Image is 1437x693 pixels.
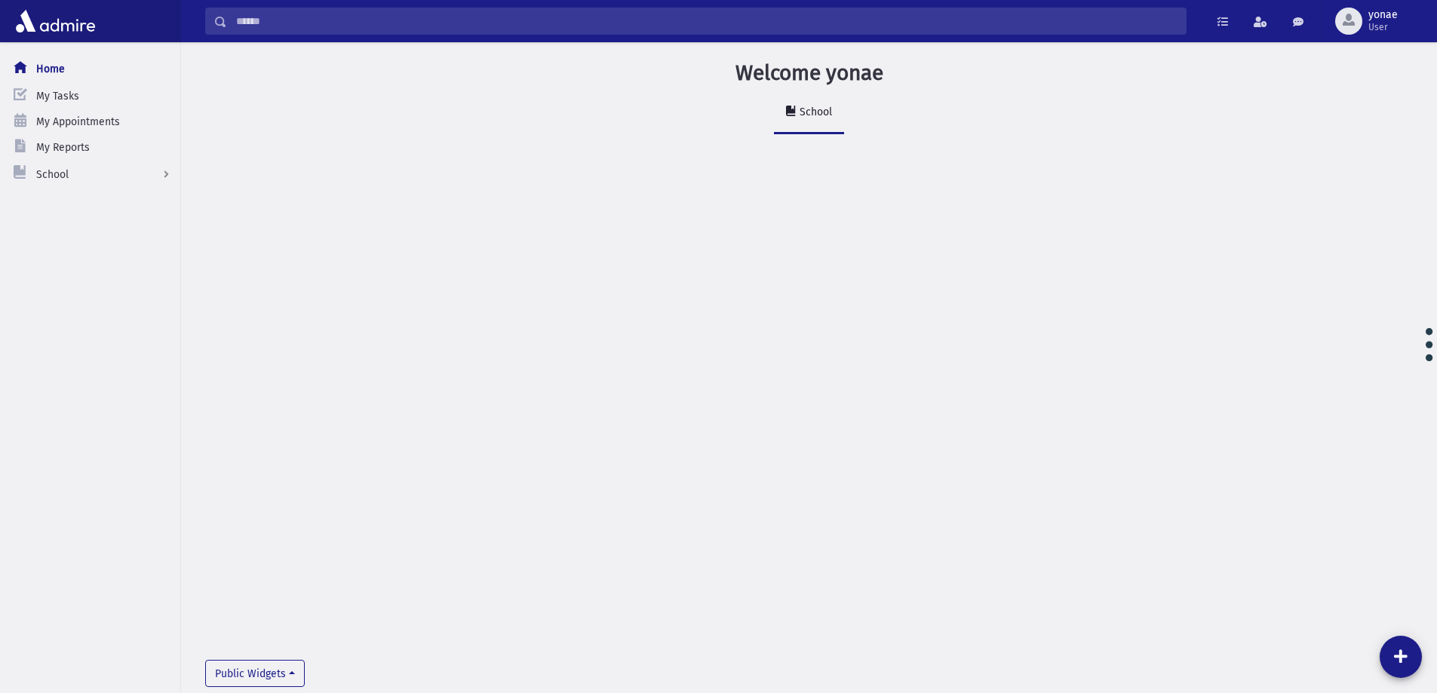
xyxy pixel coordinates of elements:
[36,168,69,181] span: School
[205,660,305,687] button: Public Widgets
[36,115,120,128] span: My Appointments
[735,60,883,86] h3: Welcome yonae
[36,63,65,75] span: Home
[227,8,1186,35] input: Search
[774,92,844,134] a: School
[1368,21,1398,33] span: User
[797,106,832,118] div: School
[1368,9,1398,21] span: yonae
[36,141,90,154] span: My Reports
[36,90,79,103] span: My Tasks
[12,6,99,36] img: AdmirePro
